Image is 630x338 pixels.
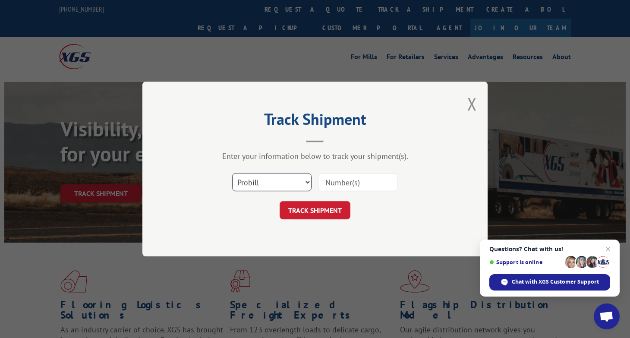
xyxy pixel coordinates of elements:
[186,113,444,130] h2: Track Shipment
[186,151,444,161] div: Enter your information below to track your shipment(s).
[467,92,477,115] button: Close modal
[489,246,610,253] span: Questions? Chat with us!
[594,303,620,329] a: Open chat
[489,274,610,291] span: Chat with XGS Customer Support
[512,278,599,286] span: Chat with XGS Customer Support
[489,259,562,265] span: Support is online
[318,173,397,191] input: Number(s)
[280,201,350,219] button: TRACK SHIPMENT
